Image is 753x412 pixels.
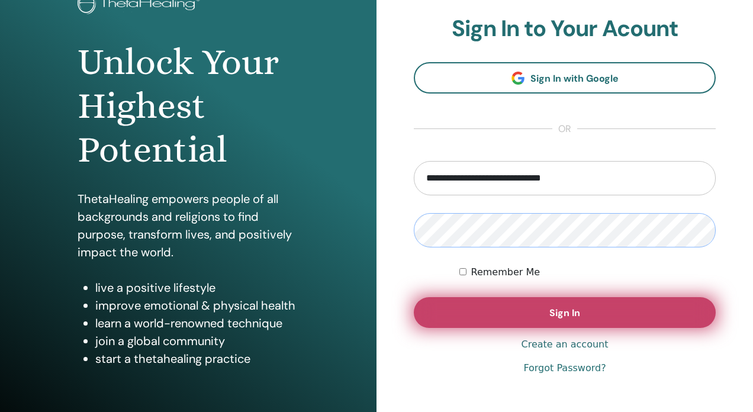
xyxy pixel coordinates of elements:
button: Sign In [414,297,716,328]
li: learn a world-renowned technique [95,314,299,332]
a: Forgot Password? [523,361,606,375]
h2: Sign In to Your Acount [414,15,716,43]
a: Create an account [521,337,608,352]
h1: Unlock Your Highest Potential [78,40,299,172]
li: start a thetahealing practice [95,350,299,368]
li: join a global community [95,332,299,350]
span: Sign In with Google [530,72,619,85]
p: ThetaHealing empowers people of all backgrounds and religions to find purpose, transform lives, a... [78,190,299,261]
span: or [552,122,577,136]
li: live a positive lifestyle [95,279,299,297]
label: Remember Me [471,265,540,279]
div: Keep me authenticated indefinitely or until I manually logout [459,265,716,279]
span: Sign In [549,307,580,319]
li: improve emotional & physical health [95,297,299,314]
a: Sign In with Google [414,62,716,94]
